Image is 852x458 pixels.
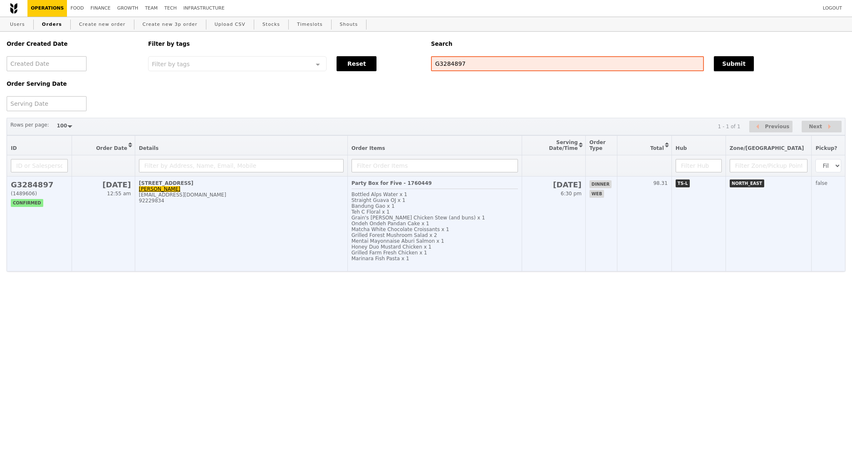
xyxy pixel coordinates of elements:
input: Filter by Address, Name, Email, Mobile [139,159,344,172]
span: Order Items [352,145,385,151]
h5: Order Serving Date [7,81,138,87]
div: 1 - 1 of 1 [718,124,740,129]
span: Marinara Fish Pasta x 1 [352,256,409,261]
h2: [DATE] [526,180,582,189]
input: Search any field [431,56,704,71]
h5: Filter by tags [148,41,421,47]
a: Users [7,17,28,32]
input: Filter Order Items [352,159,518,172]
span: confirmed [11,199,43,207]
h5: Order Created Date [7,41,138,47]
div: 92229834 [139,198,344,204]
a: Create new 3p order [139,17,201,32]
input: Filter Zone/Pickup Point [730,159,808,172]
h2: [DATE] [76,180,131,189]
span: Matcha White Chocolate Croissants x 1 [352,227,449,232]
span: Ondeh Ondeh Pandan Cake x 1 [352,221,429,227]
span: false [815,180,827,186]
span: Mentai Mayonnaise Aburi Salmon x 1 [352,238,444,244]
a: Timeslots [294,17,326,32]
span: Details [139,145,159,151]
span: 12:55 am [107,191,131,197]
span: Hub [676,145,687,151]
span: Filter by tags [152,60,190,67]
span: Straight Guava OJ x 1 [352,197,406,203]
a: Shouts [337,17,362,32]
input: Serving Date [7,96,87,111]
a: Create new order [76,17,129,32]
a: Orders [39,17,65,32]
button: Reset [337,56,376,71]
input: Created Date [7,56,87,71]
span: Bottled Alps Water x 1 [352,192,407,197]
a: Upload CSV [211,17,249,32]
div: [STREET_ADDRESS] [139,180,344,186]
h2: G3284897 [11,180,68,189]
input: ID or Salesperson name [11,159,68,172]
button: Next [802,121,842,133]
a: Stocks [259,17,283,32]
span: Grilled Farm Fresh Chicken x 1 [352,250,427,256]
label: Rows per page: [10,121,49,129]
button: Previous [749,121,793,133]
span: Pickup? [815,145,837,151]
span: dinner [589,180,612,188]
h5: Search [431,41,845,47]
input: Filter Hub [676,159,722,172]
span: Next [809,122,822,132]
span: ID [11,145,17,151]
span: TS-L [676,179,690,187]
span: Zone/[GEOGRAPHIC_DATA] [730,145,804,151]
button: Submit [714,56,754,71]
span: 6:30 pm [561,191,582,197]
span: Honey Duo Mustard Chicken x 1 [352,244,432,250]
span: web [589,190,604,198]
div: [EMAIL_ADDRESS][DOMAIN_NAME] [139,192,344,198]
div: (1489606) [11,191,68,197]
img: Grain logo [10,3,17,14]
span: NORTH_EAST [730,179,764,187]
span: 98.31 [653,180,667,186]
a: [PERSON_NAME] [139,186,181,192]
span: Grain's [PERSON_NAME] Chicken Stew (and buns) x 1 [352,215,485,221]
span: Bandung Gao x 1 [352,203,395,209]
span: Order Type [589,139,606,151]
span: Grilled Forest Mushroom Salad x 2 [352,232,437,238]
span: Previous [765,122,790,132]
b: Party Box for Five - 1760449 [352,180,432,186]
span: Teh C Floral x 1 [352,209,390,215]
